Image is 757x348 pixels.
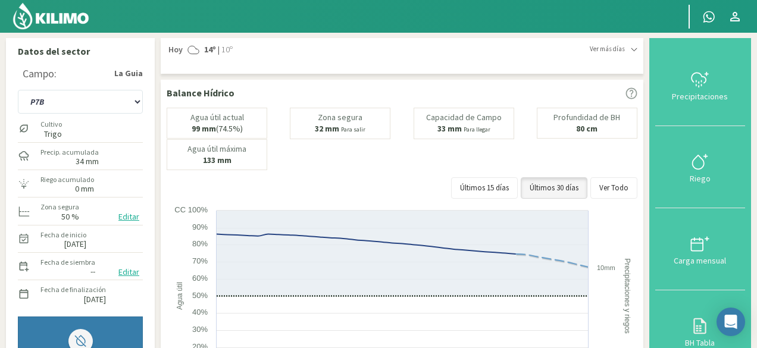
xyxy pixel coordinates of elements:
[192,239,208,248] text: 80%
[623,258,631,334] text: Precipitaciones y riegos
[203,155,232,165] b: 133 mm
[23,68,57,80] div: Campo:
[61,213,79,221] label: 50 %
[220,44,233,56] span: 10º
[218,44,220,56] span: |
[341,126,365,133] small: Para salir
[451,177,518,199] button: Últimos 15 días
[40,202,79,212] label: Zona segura
[18,44,143,58] p: Datos del sector
[192,308,208,316] text: 40%
[659,338,742,347] div: BH Tabla
[190,113,244,122] p: Agua útil actual
[40,230,86,240] label: Fecha de inicio
[84,296,106,303] label: [DATE]
[659,256,742,265] div: Carga mensual
[40,257,95,268] label: Fecha de siembra
[597,264,615,271] text: 10mm
[437,123,462,134] b: 33 mm
[40,284,106,295] label: Fecha de finalización
[40,147,99,158] label: Precip. acumulada
[76,158,99,165] label: 34 mm
[12,2,90,30] img: Kilimo
[655,208,745,290] button: Carga mensual
[40,119,62,130] label: Cultivo
[521,177,587,199] button: Últimos 30 días
[40,130,62,138] label: Trigo
[318,113,362,122] p: Zona segura
[90,268,95,275] label: --
[115,265,143,279] button: Editar
[192,291,208,300] text: 50%
[40,174,94,185] label: Riego acumulado
[204,44,216,55] strong: 14º
[717,308,745,336] div: Open Intercom Messenger
[426,113,502,122] p: Capacidad de Campo
[192,123,216,134] b: 99 mm
[192,274,208,283] text: 60%
[115,210,143,224] button: Editar
[167,44,183,56] span: Hoy
[315,123,339,134] b: 32 mm
[187,145,246,153] p: Agua útil máxima
[192,124,243,133] p: (74.5%)
[114,67,143,80] strong: La Guia
[174,205,208,214] text: CC 100%
[167,86,234,100] p: Balance Hídrico
[590,44,625,54] span: Ver más días
[176,282,184,310] text: Agua útil
[659,92,742,101] div: Precipitaciones
[553,113,620,122] p: Profundidad de BH
[576,123,598,134] b: 80 cm
[64,240,86,248] label: [DATE]
[75,185,94,193] label: 0 mm
[192,256,208,265] text: 70%
[655,126,745,208] button: Riego
[655,44,745,126] button: Precipitaciones
[659,174,742,183] div: Riego
[192,325,208,334] text: 30%
[464,126,490,133] small: Para llegar
[192,222,208,231] text: 90%
[590,177,637,199] button: Ver Todo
